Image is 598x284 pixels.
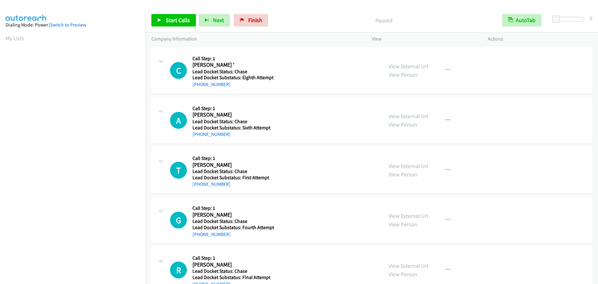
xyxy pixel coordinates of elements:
[170,112,187,129] div: The call is yet to be attempted
[192,224,274,231] h5: Lead Docket Substatus: Fourth Attempt
[192,274,272,281] h5: Lead Docket Substatus: Final Attempt
[170,262,187,278] h1: R
[151,35,361,43] p: Company Information
[389,113,428,120] a: View External Url
[192,211,272,219] h2: [PERSON_NAME]
[170,112,187,129] h1: A
[192,205,274,211] h5: Call Step: 1
[192,111,272,118] h2: [PERSON_NAME]
[248,17,262,24] span: Finish
[555,17,584,22] div: Delay between calls (in seconds)
[389,162,428,170] a: View External Url
[502,14,541,26] button: AutoTab
[192,69,273,75] h5: Lead Docket Status: Chase
[192,268,272,274] h5: Lead Docket Status: Chase
[389,221,417,228] a: View Person
[170,162,187,179] h1: T
[213,17,224,24] span: Next
[192,75,273,81] h5: Lead Docket Substatus: Eighth Attempt
[170,62,187,79] div: The call is yet to be attempted
[192,155,272,161] h5: Call Step: 1
[170,212,187,229] h1: G
[590,14,592,22] div: 0
[192,125,272,131] h5: Lead Docket Substatus: Sixth Attempt
[488,35,592,43] p: Actions
[389,262,428,269] a: View External Url
[389,171,417,178] a: View Person
[192,118,272,125] h5: Lead Docket Status: Chase
[192,55,273,62] h5: Call Step: 1
[151,14,196,26] a: Start Calls
[372,35,477,43] p: View
[277,16,491,25] p: Paused
[192,81,230,87] a: [PHONE_NUMBER]
[389,121,417,128] a: View Person
[192,105,272,112] h5: Call Step: 1
[170,262,187,278] div: The call is yet to be attempted
[166,17,190,24] span: Start Calls
[389,212,428,219] a: View External Url
[192,218,274,224] h5: Lead Docket Status: Chase
[192,255,272,261] h5: Call Step: 1
[389,271,417,278] a: View Person
[389,63,428,70] a: View External Url
[192,131,230,137] a: [PHONE_NUMBER]
[170,212,187,229] div: The call is yet to be attempted
[192,161,272,169] h2: [PERSON_NAME]
[192,168,272,175] h5: Lead Docket Status: Chase
[50,22,86,28] a: Switch to Preview
[199,14,230,26] button: Next
[192,61,272,69] h2: [PERSON_NAME] '
[6,21,140,29] div: Dialing Mode: Power |
[6,35,24,42] a: My Lists
[192,261,272,268] h2: [PERSON_NAME]
[192,175,272,181] h5: Lead Docket Substatus: First Attempt
[192,231,230,237] a: [PHONE_NUMBER]
[389,71,417,78] a: View Person
[170,62,187,79] h1: C
[170,162,187,179] div: The call is yet to be attempted
[192,181,230,187] a: [PHONE_NUMBER]
[234,14,268,26] a: Finish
